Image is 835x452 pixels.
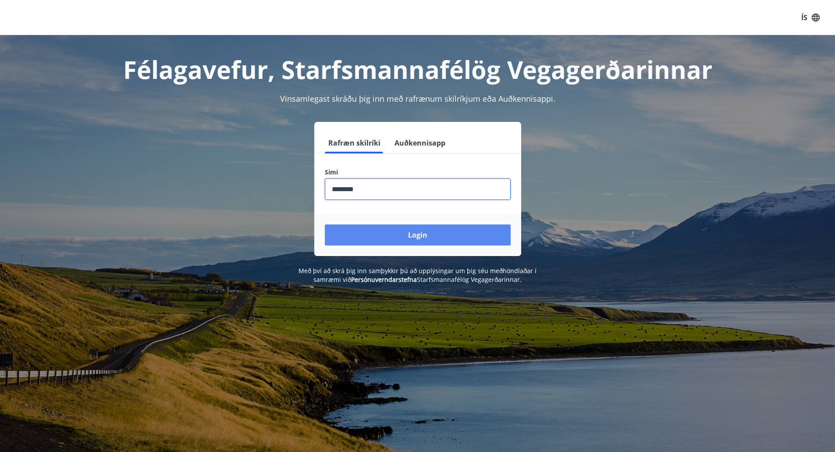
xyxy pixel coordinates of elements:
button: Auðkennisapp [391,132,449,153]
span: Vinsamlegast skráðu þig inn með rafrænum skilríkjum eða Auðkennisappi. [280,93,555,104]
label: Sími [325,168,511,177]
button: Login [325,224,511,246]
button: Rafræn skilríki [325,132,384,153]
h1: Félagavefur, Starfsmannafélög Vegagerðarinnar [113,53,723,86]
button: ÍS [796,10,824,25]
span: Með því að skrá þig inn samþykkir þú að upplýsingar um þig séu meðhöndlaðar í samræmi við Starfsm... [298,267,537,284]
a: Persónuverndarstefna [351,275,417,284]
